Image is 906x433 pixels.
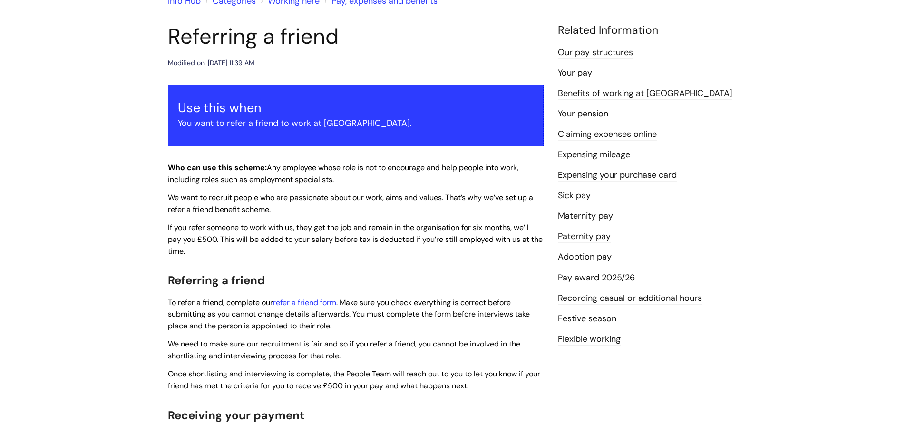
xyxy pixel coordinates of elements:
[168,369,540,391] span: Once shortlisting and interviewing is complete, the People Team will reach out to you to let you ...
[168,339,520,361] span: We need to make sure our recruitment is fair and so if you refer a friend, you cannot be involved...
[558,251,612,263] a: Adoption pay
[273,298,336,308] a: refer a friend form
[558,149,630,161] a: Expensing mileage
[558,47,633,59] a: Our pay structures
[168,298,530,331] span: To refer a friend, complete our . Make sure you check everything is correct before submitting as ...
[178,115,534,131] p: You want to refer a friend to work at [GEOGRAPHIC_DATA].
[178,100,534,115] h3: Use this when
[168,57,254,69] div: Modified on: [DATE] 11:39 AM
[558,24,739,37] h4: Related Information
[168,222,543,256] span: If you refer someone to work with us, they get the job and remain in the organisation for six mon...
[558,128,657,141] a: Claiming expenses online
[558,333,621,346] a: Flexible working
[168,408,304,423] span: Receiving your payment
[558,210,613,222] a: Maternity pay
[558,231,611,243] a: Paternity pay
[558,87,732,100] a: Benefits of working at [GEOGRAPHIC_DATA]
[168,163,518,184] span: Any employee whose role is not to encourage and help people into work, including roles such as em...
[168,273,265,288] span: Referring a friend
[558,292,702,305] a: Recording casual or additional hours
[558,169,677,182] a: Expensing your purchase card
[168,24,544,49] h1: Referring a friend
[558,272,635,284] a: Pay award 2025/26
[558,190,591,202] a: Sick pay
[168,192,533,214] span: We want to recruit people who are passionate about our work, aims and values. That’s why we’ve se...
[558,108,608,120] a: Your pension
[168,163,267,173] strong: Who can use this scheme:
[558,313,616,325] a: Festive season
[558,67,592,79] a: Your pay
